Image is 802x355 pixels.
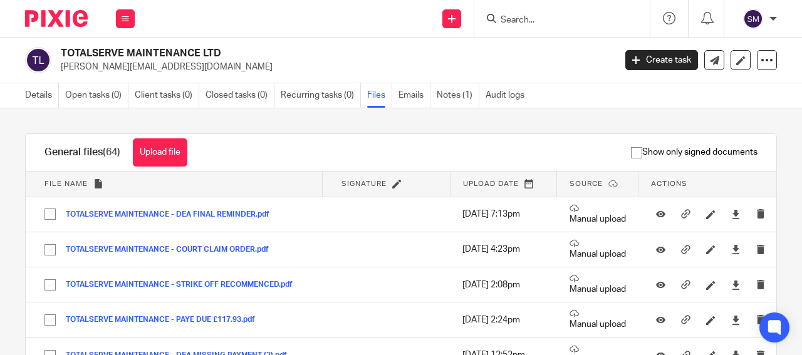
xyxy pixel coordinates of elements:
[462,279,544,291] p: [DATE] 2:08pm
[570,239,626,260] p: Manual upload
[570,180,603,187] span: Source
[743,9,763,29] img: svg%3E
[570,309,626,331] p: Manual upload
[38,273,62,297] input: Select
[25,83,59,108] a: Details
[25,47,51,73] img: svg%3E
[65,83,128,108] a: Open tasks (0)
[731,279,741,291] a: Download
[367,83,392,108] a: Files
[135,83,199,108] a: Client tasks (0)
[44,146,120,159] h1: General files
[66,280,302,289] button: TOTALSERVE MAINTENANCE - STRIKE OFF RECOMMENCED.pdf
[570,274,626,296] p: Manual upload
[463,180,519,187] span: Upload date
[66,316,264,324] button: TOTALSERVE MAINTENANCE - PAYE DUE £117.93.pdf
[625,50,698,70] a: Create task
[61,47,497,60] h2: TOTALSERVE MAINTENANCE LTD
[66,245,278,254] button: TOTALSERVE MAINTENANCE - COURT CLAIM ORDER.pdf
[631,146,758,158] span: Show only signed documents
[398,83,430,108] a: Emails
[38,308,62,332] input: Select
[206,83,274,108] a: Closed tasks (0)
[44,180,88,187] span: File name
[66,210,279,219] button: TOTALSERVE MAINTENANCE - DEA FINAL REMINDER.pdf
[281,83,361,108] a: Recurring tasks (0)
[38,202,62,226] input: Select
[61,61,607,73] p: [PERSON_NAME][EMAIL_ADDRESS][DOMAIN_NAME]
[341,180,387,187] span: Signature
[570,203,626,225] p: Manual upload
[103,147,120,157] span: (64)
[462,314,544,326] p: [DATE] 2:24pm
[133,138,187,167] button: Upload file
[437,83,479,108] a: Notes (1)
[499,15,612,26] input: Search
[25,10,88,27] img: Pixie
[731,314,741,326] a: Download
[486,83,531,108] a: Audit logs
[651,180,687,187] span: Actions
[462,243,544,255] p: [DATE] 4:23pm
[731,243,741,255] a: Download
[462,208,544,220] p: [DATE] 7:13pm
[38,238,62,262] input: Select
[731,208,741,220] a: Download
